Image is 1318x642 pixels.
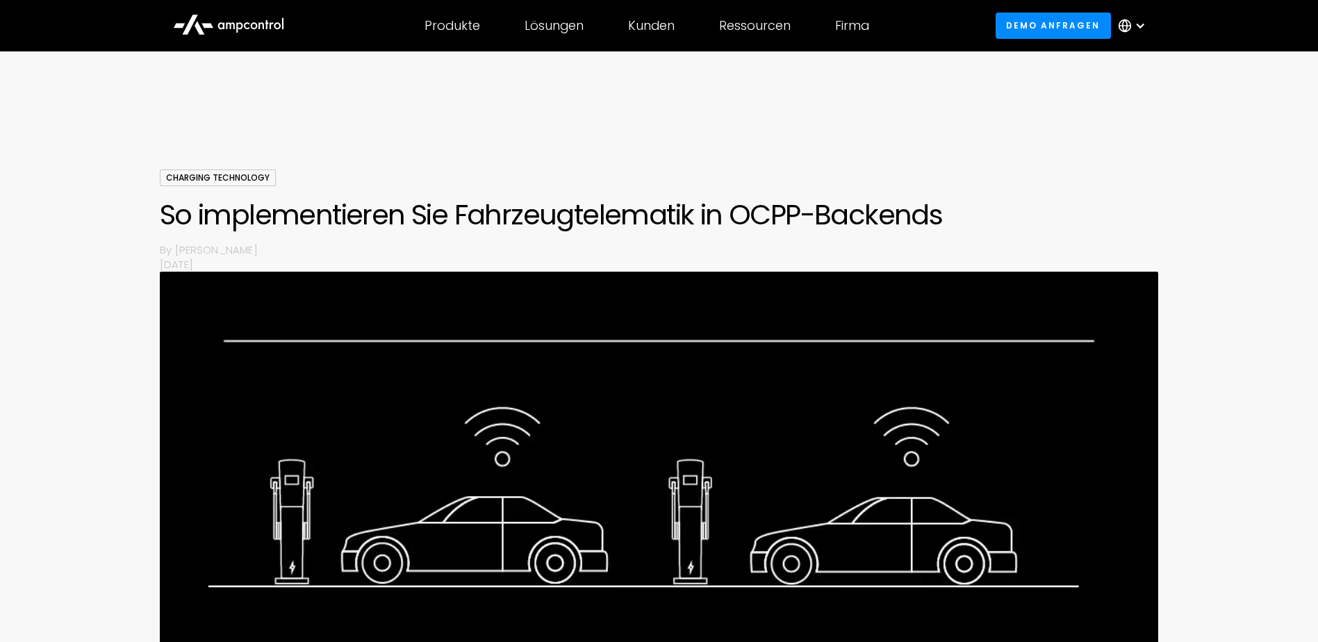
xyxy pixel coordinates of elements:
div: Produkte [425,18,480,33]
div: Lösungen [525,18,584,33]
div: Firma [835,18,869,33]
div: Ressourcen [719,18,791,33]
div: Charging Technology [160,170,276,186]
a: Demo anfragen [996,13,1111,38]
p: [PERSON_NAME] [175,242,1158,257]
div: Kunden [628,18,675,33]
p: [DATE] [160,257,1159,272]
p: By [160,242,175,257]
h1: So implementieren Sie Fahrzeugtelematik in OCPP-Backends [160,198,1159,231]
